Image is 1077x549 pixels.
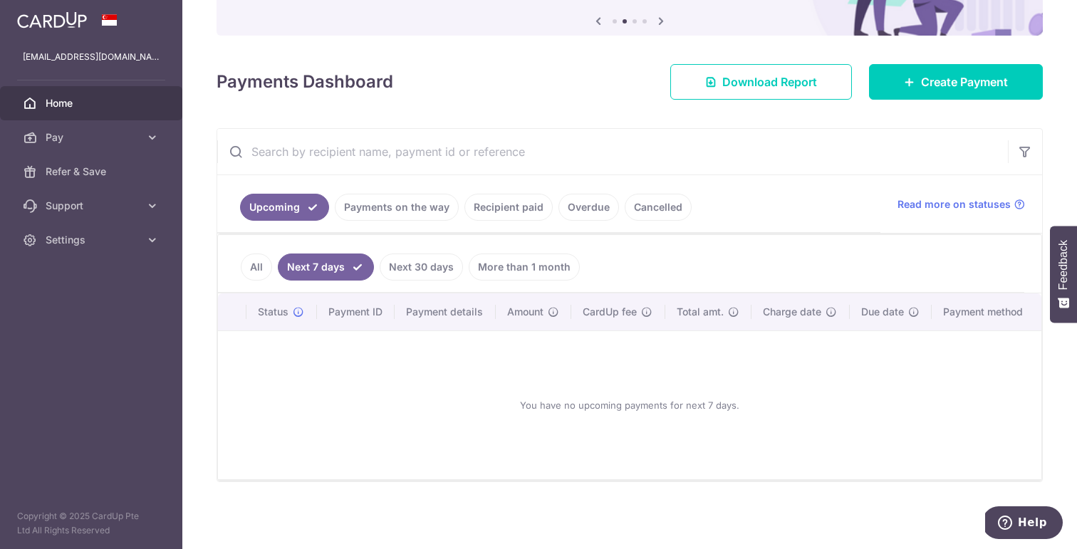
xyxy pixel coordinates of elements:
span: Refer & Save [46,164,140,179]
a: Download Report [670,64,852,100]
th: Payment ID [317,293,395,330]
img: CardUp [17,11,87,28]
span: Total amt. [677,305,724,319]
a: Cancelled [625,194,692,221]
span: Feedback [1057,240,1070,290]
span: Download Report [722,73,817,90]
p: [EMAIL_ADDRESS][DOMAIN_NAME] [23,50,160,64]
a: All [241,253,272,281]
a: Next 30 days [380,253,463,281]
a: Create Payment [869,64,1043,100]
button: Feedback - Show survey [1050,226,1077,323]
h4: Payments Dashboard [217,69,393,95]
span: Pay [46,130,140,145]
input: Search by recipient name, payment id or reference [217,129,1008,174]
span: Settings [46,233,140,247]
a: Overdue [558,194,619,221]
th: Payment method [932,293,1041,330]
a: Payments on the way [335,194,459,221]
a: Upcoming [240,194,329,221]
span: Amount [507,305,543,319]
span: Charge date [763,305,821,319]
a: Read more on statuses [897,197,1025,211]
span: Home [46,96,140,110]
span: Status [258,305,288,319]
span: Due date [861,305,904,319]
iframe: Opens a widget where you can find more information [985,506,1063,542]
a: Recipient paid [464,194,553,221]
th: Payment details [395,293,496,330]
div: You have no upcoming payments for next 7 days. [235,343,1024,468]
span: Create Payment [921,73,1008,90]
a: Next 7 days [278,253,374,281]
span: Support [46,199,140,213]
a: More than 1 month [469,253,580,281]
span: Read more on statuses [897,197,1011,211]
span: CardUp fee [583,305,637,319]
